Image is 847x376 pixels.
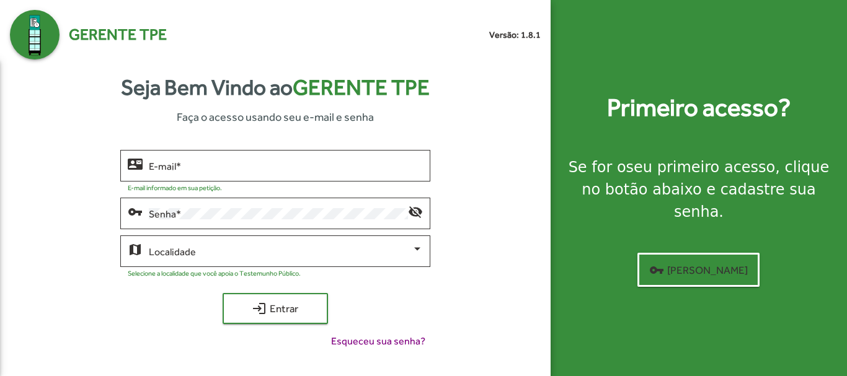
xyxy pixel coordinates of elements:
[565,156,832,223] div: Se for o , clique no botão abaixo e cadastre sua senha.
[121,71,430,104] strong: Seja Bem Vindo ao
[128,204,143,219] mat-icon: vpn_key
[234,297,317,320] span: Entrar
[607,89,791,126] strong: Primeiro acesso?
[649,259,748,281] span: [PERSON_NAME]
[637,253,760,287] button: [PERSON_NAME]
[489,28,541,42] small: Versão: 1.8.1
[649,263,664,278] mat-icon: vpn_key
[10,10,60,59] img: Logo Gerente
[128,269,301,277] mat-hint: Selecione a localidade que você apoia o Testemunho Público.
[252,301,267,316] mat-icon: login
[128,242,143,256] mat-icon: map
[128,184,222,191] mat-hint: E-mail informado em sua petição.
[177,108,374,125] span: Faça o acesso usando seu e-mail e senha
[128,156,143,171] mat-icon: contact_mail
[223,293,328,324] button: Entrar
[69,23,167,46] span: Gerente TPE
[408,204,423,219] mat-icon: visibility_off
[293,75,430,100] span: Gerente TPE
[626,159,776,176] strong: seu primeiro acesso
[331,334,425,349] span: Esqueceu sua senha?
